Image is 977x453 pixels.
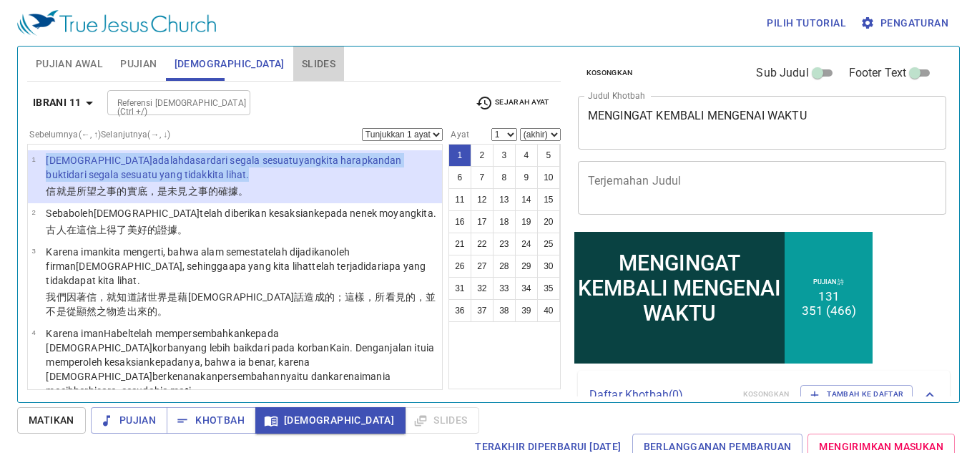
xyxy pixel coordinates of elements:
[537,210,560,233] button: 20
[46,153,438,182] p: [DEMOGRAPHIC_DATA]
[515,188,538,211] button: 14
[77,306,167,317] wg1537: 顯然之物
[515,210,538,233] button: 19
[471,210,494,233] button: 17
[74,208,436,219] wg1063: oleh
[467,92,558,114] button: Sejarah Ayat
[578,64,642,82] button: Kosongkan
[515,299,538,322] button: 39
[471,233,494,255] button: 22
[416,208,436,219] wg4245: kita.
[493,166,516,189] button: 8
[471,188,494,211] button: 12
[207,169,250,180] wg3756: kita lihat
[858,10,954,36] button: Pengaturan
[515,144,538,167] button: 4
[57,306,168,317] wg3361: 是從
[46,326,438,398] p: Karena iman
[46,155,401,180] wg4102: adalah
[46,260,426,286] wg1519: apa yang kita lihat
[31,328,35,336] span: 4
[46,356,391,396] wg1342: , karena [DEMOGRAPHIC_DATA]
[160,385,194,396] wg599: ia mati
[167,407,256,434] button: Khotbah
[314,208,436,219] wg3140: kepada nenek moyang
[17,10,216,36] img: True Jesus Church
[471,299,494,322] button: 37
[471,255,494,278] button: 27
[588,109,937,136] textarea: MENGINGAT KEMBALI MENGENAI WAKTU
[97,185,248,197] wg1679: 之事的實底
[57,185,249,197] wg4102: 就
[31,155,35,163] span: 1
[448,210,471,233] button: 16
[471,277,494,300] button: 32
[69,275,140,286] wg3361: dapat kita lihat
[46,246,426,286] wg2675: oleh firman
[493,233,516,255] button: 23
[200,208,436,219] wg3778: telah diberikan kesaksian
[46,356,391,396] wg3140: kepadanya, bahwa ia benar
[46,206,436,220] p: Sebab
[120,55,157,73] span: Pujian
[448,277,471,300] button: 31
[46,246,426,286] wg165: telah dijadikan
[756,64,808,82] span: Sub Judul
[77,185,249,197] wg2076: 所望
[537,233,560,255] button: 25
[208,185,249,197] wg4229: 的確據
[448,144,471,167] button: 1
[849,64,907,82] span: Footer Text
[46,155,401,180] wg5287: dari segala sesuatu
[448,299,471,322] button: 36
[46,291,436,317] wg165: 是藉[DEMOGRAPHIC_DATA]
[238,185,248,197] wg1650: 。
[77,224,188,235] wg1722: 這
[74,385,194,396] wg2089: berbicara
[471,144,494,167] button: 2
[476,94,549,112] span: Sejarah Ayat
[863,14,948,32] span: Pengaturan
[157,306,167,317] wg1096: 。
[537,166,560,189] button: 10
[537,144,560,167] button: 5
[448,130,469,139] label: Ayat
[46,246,426,286] wg4102: kita mengerti
[578,371,950,418] div: Daftar Khotbah(0)KosongkanTambah ke Daftar
[29,411,74,429] span: Matikan
[46,260,426,286] wg2316: , sehingga
[46,371,391,396] wg1909: persembahannya
[448,166,471,189] button: 6
[515,166,538,189] button: 9
[46,223,436,237] p: 古人
[448,233,471,255] button: 21
[302,55,335,73] span: Slides
[147,185,249,197] wg5287: ，是未
[586,67,633,79] span: Kosongkan
[17,407,86,434] button: Matikan
[246,169,249,180] wg991: .
[29,130,170,139] label: Sebelumnya (←, ↑) Selanjutnya (→, ↓)
[493,299,516,322] button: 38
[767,14,846,32] span: Pilih tutorial
[46,245,438,288] p: Karena iman
[255,407,406,434] button: [DEMOGRAPHIC_DATA]
[46,290,438,318] p: 我們因著信
[67,185,249,197] wg1161: 是
[448,255,471,278] button: 26
[537,299,560,322] button: 40
[31,208,35,216] span: 2
[137,275,140,286] wg5316: .
[471,166,494,189] button: 7
[178,411,245,429] span: Khotbah
[537,277,560,300] button: 35
[177,224,187,235] wg3140: 。
[448,188,471,211] button: 11
[117,306,167,317] wg5316: 造出來的
[69,169,249,180] wg1650: dari segala sesuatu yang tidak
[46,328,434,396] wg4374: kepada [DEMOGRAPHIC_DATA]
[177,185,248,197] wg3756: 見
[191,385,194,396] wg599: .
